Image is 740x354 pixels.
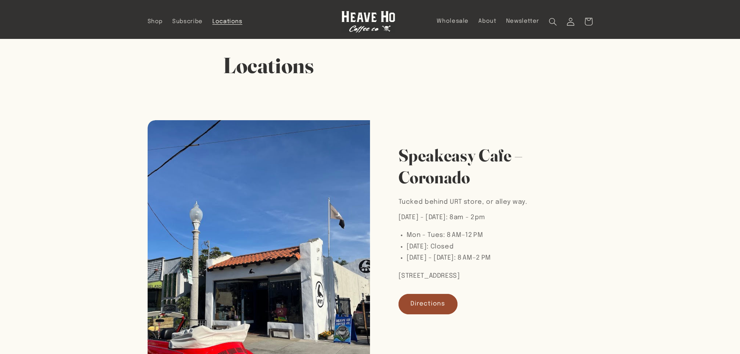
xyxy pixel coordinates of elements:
span: Locations [212,18,242,25]
span: Shop [148,18,163,25]
span: About [478,18,496,25]
p: [STREET_ADDRESS] [399,270,527,282]
a: Directions [399,294,458,314]
span: Newsletter [506,18,539,25]
span: Subscribe [172,18,203,25]
a: Shop [143,13,168,30]
p: [DATE] - [DATE]: 8am - 2pm [399,212,527,223]
img: Heave Ho Coffee Co [341,11,395,33]
li: Mon - Tues: 8 AM–12 PM [407,230,527,241]
a: About [474,13,501,30]
li: [DATE]: Closed [407,241,527,253]
span: Wholesale [437,18,469,25]
a: Locations [207,13,247,30]
h2: Speakeasy Cafe – Coronado [399,144,565,188]
summary: Search [544,13,562,30]
a: Newsletter [501,13,544,30]
h1: Locations [223,51,517,80]
p: Tucked behind URT store, or alley way. [399,196,527,208]
li: [DATE] - [DATE]: 8 AM–2 PM [407,252,527,264]
a: Subscribe [168,13,208,30]
a: Wholesale [432,13,474,30]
